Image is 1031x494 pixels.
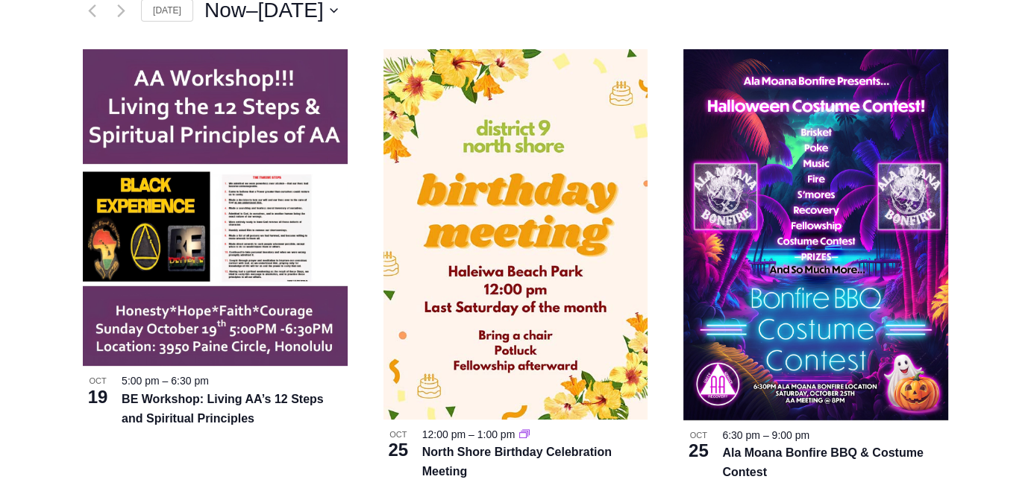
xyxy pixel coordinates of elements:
time: 12:00 pm [422,428,466,440]
a: BE Workshop: Living AA’s 12 Steps and Spiritual Principles [122,393,324,425]
a: Next Events [112,1,130,19]
span: 25 [383,437,413,463]
img: Bonfire BBQ Costune Contest flyer [683,49,948,420]
span: Oct [383,428,413,441]
a: North Shore Birthday Celebration Meeting [422,446,612,478]
time: 5:00 pm [122,375,160,387]
a: Previous Events [83,1,101,19]
span: – [763,429,769,441]
span: – [163,375,169,387]
img: bday meeting flyer.JPG [383,49,648,419]
span: Oct [83,375,113,387]
span: 19 [83,384,113,410]
a: Event series: North Shore Birthday Celebration Meeting [519,428,530,440]
time: 1:00 pm [477,428,515,440]
a: Ala Moana Bonfire BBQ & Costume Contest [722,446,923,478]
time: 9:00 pm [771,429,809,441]
span: 25 [683,438,713,463]
time: 6:30 pm [171,375,209,387]
span: Oct [683,429,713,442]
span: – [469,428,474,440]
time: 6:30 pm [722,429,760,441]
img: Screenshot_20250913_111039_Drive [83,49,348,367]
